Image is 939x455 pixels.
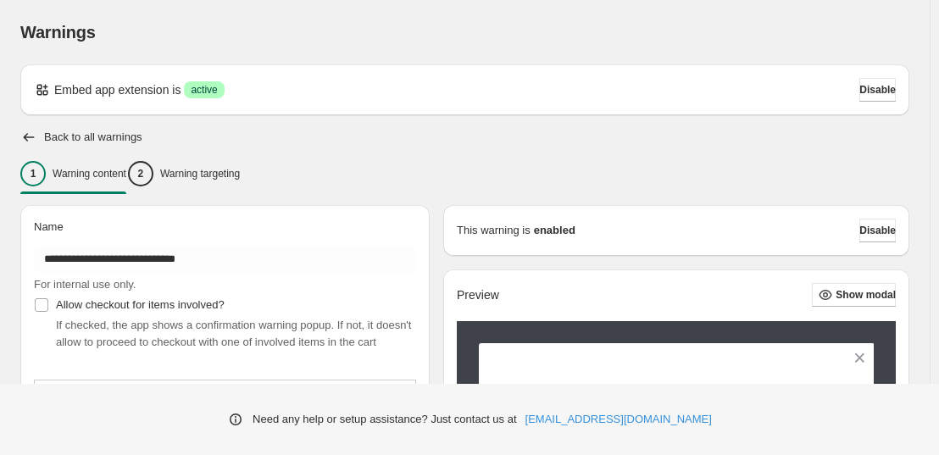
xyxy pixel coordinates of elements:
[44,130,142,144] h2: Back to all warnings
[859,83,896,97] span: Disable
[859,78,896,102] button: Disable
[457,288,499,302] h2: Preview
[20,156,126,191] button: 1Warning content
[812,283,896,307] button: Show modal
[20,161,46,186] div: 1
[56,319,411,348] span: If checked, the app shows a confirmation warning popup. If not, it doesn't allow to proceed to ch...
[53,167,126,180] p: Warning content
[20,23,96,42] span: Warnings
[34,220,64,233] span: Name
[859,224,896,237] span: Disable
[534,222,575,239] strong: enabled
[160,167,240,180] p: Warning targeting
[34,278,136,291] span: For internal use only.
[191,83,217,97] span: active
[54,81,181,98] p: Embed app extension is
[128,156,240,191] button: 2Warning targeting
[859,219,896,242] button: Disable
[128,161,153,186] div: 2
[56,298,225,311] span: Allow checkout for items involved?
[457,222,531,239] p: This warning is
[836,288,896,302] span: Show modal
[525,411,712,428] a: [EMAIL_ADDRESS][DOMAIN_NAME]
